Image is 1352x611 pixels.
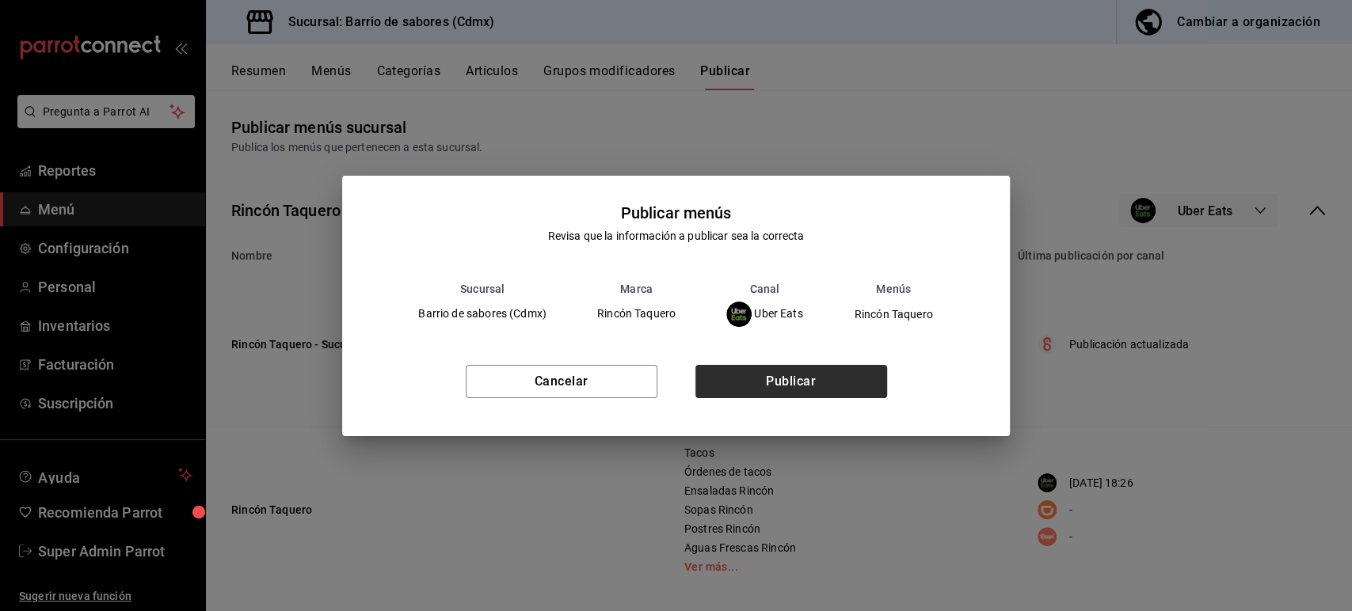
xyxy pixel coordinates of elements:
th: Marca [572,283,701,295]
button: Publicar [695,365,887,398]
td: Barrio de sabores (Cdmx) [393,295,572,333]
th: Sucursal [393,283,572,295]
th: Canal [701,283,828,295]
th: Menús [828,283,959,295]
span: Rincón Taquero [855,309,933,320]
td: Rincón Taquero [572,295,701,333]
div: Uber Eats [726,302,803,327]
div: Revisa que la información a publicar sea la correcta [548,228,805,245]
button: Cancelar [466,365,657,398]
div: Publicar menús [621,201,732,225]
